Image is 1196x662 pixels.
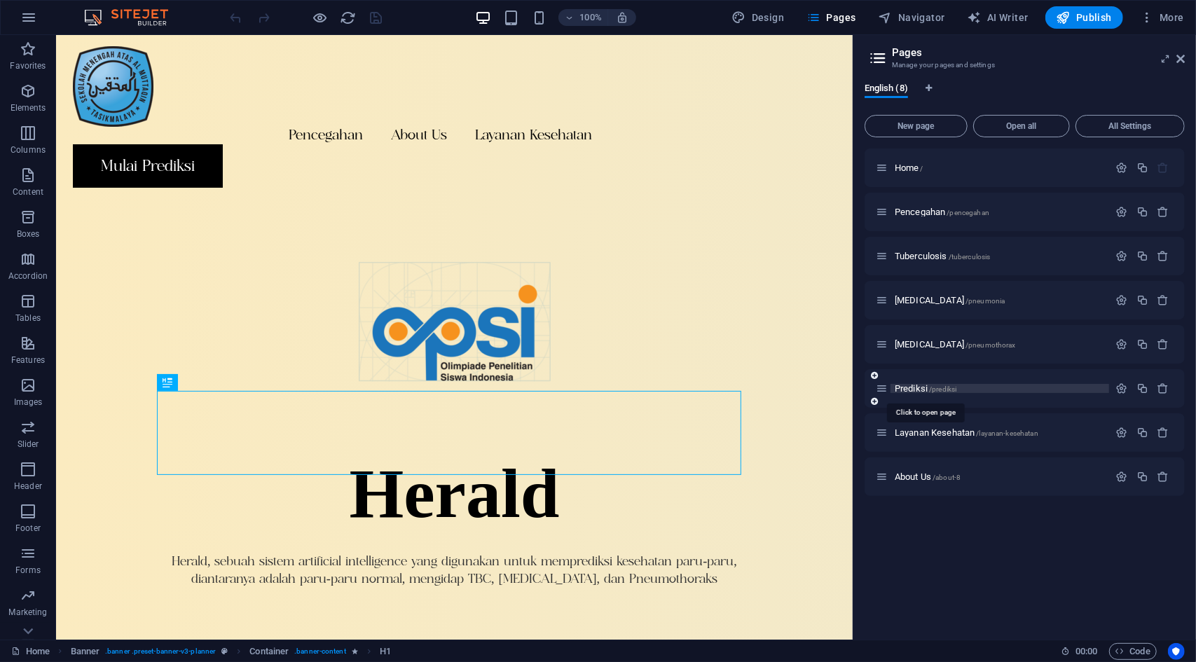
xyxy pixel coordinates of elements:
a: Click to cancel selection. Double-click to open Pages [11,643,50,660]
div: Duplicate [1136,471,1148,483]
span: English (8) [865,80,908,99]
div: Duplicate [1136,250,1148,262]
span: : [1085,646,1087,656]
div: Remove [1157,294,1169,306]
button: Click here to leave preview mode and continue editing [312,9,329,26]
span: /pneumonia [965,297,1005,305]
span: AI Writer [968,11,1029,25]
span: All Settings [1082,122,1178,130]
button: Publish [1045,6,1123,29]
i: Element contains an animation [352,647,358,655]
span: Pages [806,11,855,25]
span: /pneumothorax [965,341,1016,349]
span: . banner .preset-banner-v3-planner [105,643,216,660]
button: More [1134,6,1190,29]
div: Settings [1116,162,1128,174]
span: Click to open page [895,251,990,261]
span: Design [732,11,785,25]
div: Remove [1157,382,1169,394]
h2: Pages [892,46,1185,59]
div: Remove [1157,338,1169,350]
div: Prediksi/prediksi [891,384,1109,393]
div: About Us/about-8 [891,472,1109,481]
p: Tables [15,312,41,324]
span: Click to open page [895,163,923,173]
span: /layanan-kesehatan [977,429,1039,437]
div: Settings [1116,250,1128,262]
h6: Session time [1061,643,1098,660]
div: Settings [1116,206,1128,218]
span: Prediksi [895,383,956,394]
span: Publish [1057,11,1112,25]
p: Features [11,354,45,366]
div: Language Tabs [865,83,1185,109]
span: 00 00 [1075,643,1097,660]
span: /pencegahan [947,209,990,216]
div: Settings [1116,382,1128,394]
div: Duplicate [1136,427,1148,439]
p: Footer [15,523,41,534]
p: Header [14,481,42,492]
span: More [1140,11,1184,25]
button: Code [1109,643,1157,660]
span: . banner-content [294,643,345,660]
button: reload [340,9,357,26]
button: Open all [973,115,1070,137]
div: Tuberculosis/tuberculosis [891,251,1109,261]
span: Click to select. Double-click to edit [71,643,100,660]
p: Elements [11,102,46,113]
p: Marketing [8,607,47,618]
i: This element is a customizable preset [221,647,228,655]
nav: breadcrumb [71,643,392,660]
div: Pencegahan/pencegahan [891,207,1109,216]
span: Click to open page [895,471,961,482]
p: Forms [15,565,41,576]
div: Remove [1157,206,1169,218]
button: Design [727,6,790,29]
p: Accordion [8,270,48,282]
span: /prediksi [929,385,956,393]
button: Navigator [873,6,951,29]
div: Settings [1116,294,1128,306]
button: Usercentrics [1168,643,1185,660]
span: / [921,165,923,172]
span: /about-8 [933,474,961,481]
span: /tuberculosis [949,253,991,261]
p: Images [14,396,43,408]
div: Duplicate [1136,382,1148,394]
span: Click to select. Double-click to edit [249,643,289,660]
p: Boxes [17,228,40,240]
i: Reload page [341,10,357,26]
span: New page [871,122,961,130]
div: Duplicate [1136,294,1148,306]
span: Click to open page [895,339,1016,350]
div: Duplicate [1136,338,1148,350]
p: Content [13,186,43,198]
span: Code [1115,643,1150,660]
button: AI Writer [962,6,1034,29]
button: All Settings [1075,115,1185,137]
div: Home/ [891,163,1109,172]
div: Duplicate [1136,206,1148,218]
button: Pages [801,6,861,29]
p: Columns [11,144,46,156]
i: On resize automatically adjust zoom level to fit chosen device. [616,11,628,24]
div: [MEDICAL_DATA]/pneumonia [891,296,1109,305]
img: Editor Logo [81,9,186,26]
h6: 100% [579,9,602,26]
span: Click to select. Double-click to edit [380,643,391,660]
span: Click to open page [895,207,989,217]
div: Layanan Kesehatan/layanan-kesehatan [891,428,1109,437]
div: Remove [1157,471,1169,483]
span: Open all [980,122,1064,130]
span: Click to open page [895,295,1005,305]
p: Favorites [10,60,46,71]
div: Remove [1157,250,1169,262]
button: 100% [558,9,608,26]
div: The startpage cannot be deleted [1157,162,1169,174]
div: Settings [1116,471,1128,483]
p: Slider [18,439,39,450]
div: Design (Ctrl+Alt+Y) [727,6,790,29]
span: Click to open page [895,427,1038,438]
button: New page [865,115,968,137]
